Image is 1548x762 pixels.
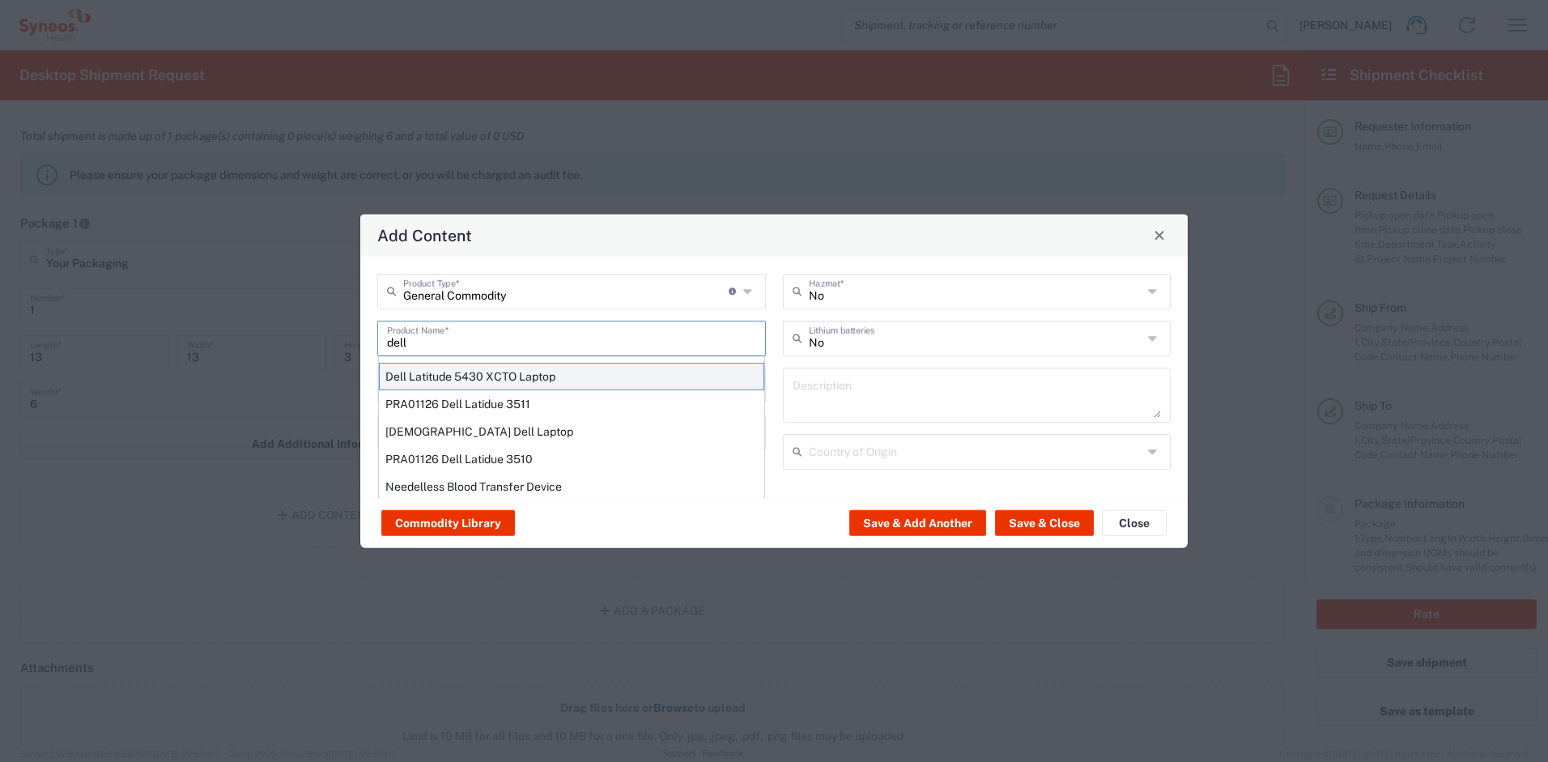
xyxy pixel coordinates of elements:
button: Close [1148,223,1171,246]
button: Close [1102,510,1167,536]
div: Dell Latitude 5430 XCTO Laptop [379,362,764,390]
div: PRA01126 Dell Latidue 3510 [379,445,764,472]
div: PRA01126 Dell Latidue 3511 [379,390,764,417]
button: Save & Close [995,510,1094,536]
button: Save & Add Another [849,510,986,536]
div: Theravance Dell Laptop [379,417,764,445]
button: Commodity Library [381,510,515,536]
div: Needelless Blood Transfer Device [379,472,764,500]
h4: Add Content [377,223,472,247]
